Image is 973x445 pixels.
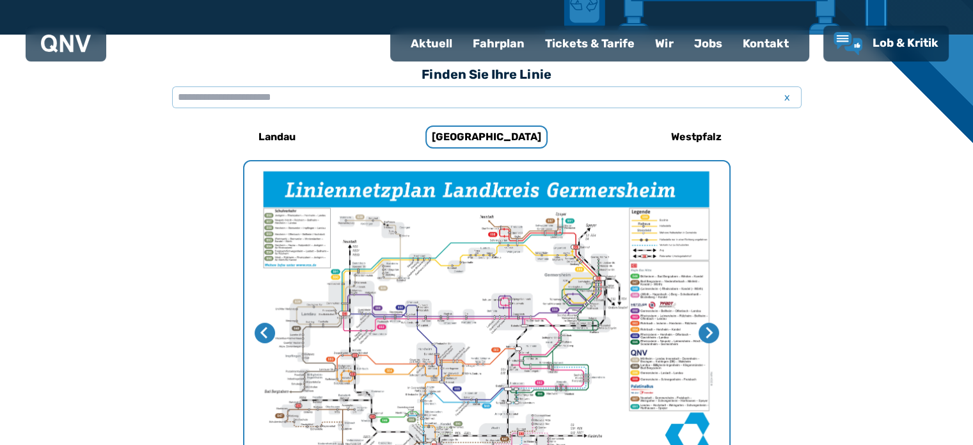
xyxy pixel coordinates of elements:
h6: Westpfalz [666,127,727,147]
a: Tickets & Tarife [535,27,645,60]
img: QNV Logo [41,35,91,53]
a: Aktuell [400,27,463,60]
a: Lob & Kritik [834,32,938,55]
a: [GEOGRAPHIC_DATA] [402,122,572,152]
button: Erste Seite [699,323,719,343]
span: x [779,90,796,105]
a: Fahrplan [463,27,535,60]
h6: [GEOGRAPHIC_DATA] [425,125,548,149]
a: Wir [645,27,684,60]
a: Jobs [684,27,732,60]
a: Landau [192,122,362,152]
h3: Finden Sie Ihre Linie [172,60,802,88]
button: Vorherige Seite [255,323,275,343]
span: Lob & Kritik [873,36,938,50]
a: Westpfalz [612,122,782,152]
a: Kontakt [732,27,799,60]
h6: Landau [253,127,301,147]
a: QNV Logo [41,31,91,56]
